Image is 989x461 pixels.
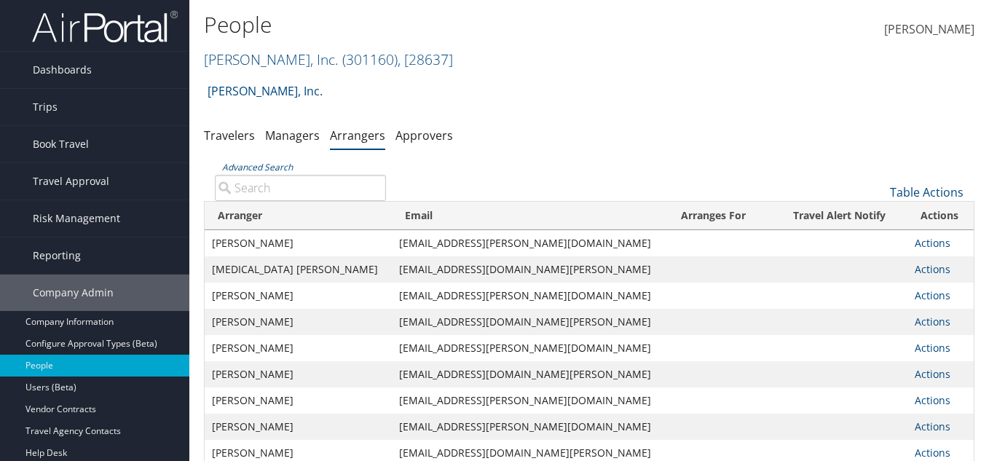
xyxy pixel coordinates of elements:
[392,309,668,335] td: [EMAIL_ADDRESS][DOMAIN_NAME][PERSON_NAME]
[392,335,668,361] td: [EMAIL_ADDRESS][PERSON_NAME][DOMAIN_NAME]
[392,283,668,309] td: [EMAIL_ADDRESS][PERSON_NAME][DOMAIN_NAME]
[33,163,109,200] span: Travel Approval
[205,309,392,335] td: [PERSON_NAME]
[222,161,293,173] a: Advanced Search
[392,202,668,230] th: Email: activate to sort column ascending
[915,236,950,250] a: Actions
[915,315,950,328] a: Actions
[33,89,58,125] span: Trips
[342,50,398,69] span: ( 301160 )
[33,52,92,88] span: Dashboards
[205,283,392,309] td: [PERSON_NAME]
[32,9,178,44] img: airportal-logo.png
[907,202,974,230] th: Actions
[330,127,385,143] a: Arrangers
[205,230,392,256] td: [PERSON_NAME]
[215,175,386,201] input: Advanced Search
[392,256,668,283] td: [EMAIL_ADDRESS][DOMAIN_NAME][PERSON_NAME]
[204,127,255,143] a: Travelers
[915,393,950,407] a: Actions
[915,367,950,381] a: Actions
[398,50,453,69] span: , [ 28637 ]
[915,288,950,302] a: Actions
[205,387,392,414] td: [PERSON_NAME]
[265,127,320,143] a: Managers
[204,9,717,40] h1: People
[392,414,668,440] td: [EMAIL_ADDRESS][PERSON_NAME][DOMAIN_NAME]
[208,76,323,106] a: [PERSON_NAME], Inc.
[392,387,668,414] td: [EMAIL_ADDRESS][PERSON_NAME][DOMAIN_NAME]
[205,414,392,440] td: [PERSON_NAME]
[915,341,950,355] a: Actions
[915,446,950,460] a: Actions
[915,419,950,433] a: Actions
[33,237,81,274] span: Reporting
[392,361,668,387] td: [EMAIL_ADDRESS][DOMAIN_NAME][PERSON_NAME]
[392,230,668,256] td: [EMAIL_ADDRESS][PERSON_NAME][DOMAIN_NAME]
[395,127,453,143] a: Approvers
[205,335,392,361] td: [PERSON_NAME]
[205,256,392,283] td: [MEDICAL_DATA] [PERSON_NAME]
[771,202,907,230] th: Travel Alert Notify: activate to sort column ascending
[204,50,453,69] a: [PERSON_NAME], Inc.
[668,202,771,230] th: Arranges For: activate to sort column ascending
[890,184,964,200] a: Table Actions
[884,7,974,52] a: [PERSON_NAME]
[884,21,974,37] span: [PERSON_NAME]
[205,361,392,387] td: [PERSON_NAME]
[33,200,120,237] span: Risk Management
[205,202,392,230] th: Arranger: activate to sort column descending
[33,126,89,162] span: Book Travel
[915,262,950,276] a: Actions
[33,275,114,311] span: Company Admin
